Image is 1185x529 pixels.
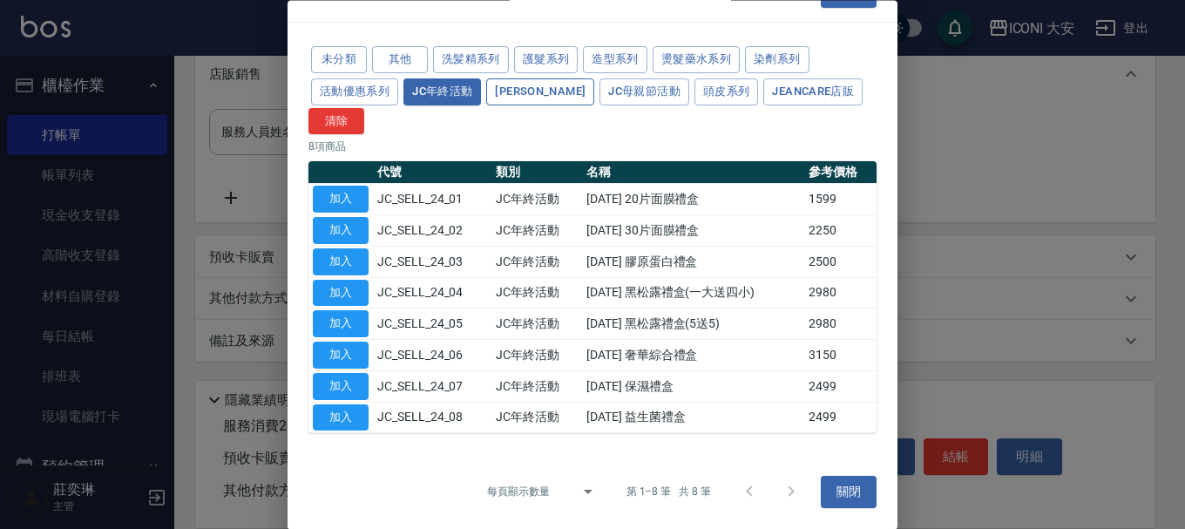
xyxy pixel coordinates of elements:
td: 2980 [804,278,877,309]
td: 2980 [804,309,877,340]
td: 2500 [804,247,877,278]
p: 每頁顯示數量 [487,485,550,500]
button: 加入 [313,342,369,370]
td: [DATE] 保濕禮盒 [582,371,804,403]
td: JC_SELL_24_05 [373,309,491,340]
td: JC年終活動 [491,309,582,340]
td: [DATE] 黑松露禮盒(一大送四小) [582,278,804,309]
button: 造型系列 [583,47,647,74]
td: JC年終活動 [491,184,582,215]
button: JeanCare店販 [763,78,863,105]
td: 2499 [804,403,877,434]
td: [DATE] 膠原蛋白禮盒 [582,247,804,278]
td: JC年終活動 [491,340,582,371]
td: JC年終活動 [491,278,582,309]
p: 第 1–8 筆 共 8 筆 [626,485,711,500]
button: 頭皮系列 [694,78,759,105]
td: JC_SELL_24_06 [373,340,491,371]
button: JC年終活動 [403,78,481,105]
td: JC_SELL_24_07 [373,371,491,403]
td: 1599 [804,184,877,215]
button: 其他 [372,47,428,74]
td: [DATE] 20片面膜禮盒 [582,184,804,215]
button: 加入 [313,218,369,245]
td: 2250 [804,215,877,247]
td: JC年終活動 [491,247,582,278]
button: 護髮系列 [514,47,579,74]
td: JC_SELL_24_03 [373,247,491,278]
td: [DATE] 30片面膜禮盒 [582,215,804,247]
button: JC母親節活動 [599,78,689,105]
button: [PERSON_NAME] [486,78,594,105]
th: 參考價格 [804,162,877,185]
button: 燙髮藥水系列 [653,47,740,74]
button: 加入 [313,280,369,307]
th: 類別 [491,162,582,185]
td: 2499 [804,371,877,403]
td: [DATE] 奢華綜合禮盒 [582,340,804,371]
button: 活動優惠系列 [311,78,398,105]
td: JC_SELL_24_01 [373,184,491,215]
button: 加入 [313,248,369,275]
button: 加入 [313,311,369,338]
td: JC年終活動 [491,371,582,403]
td: 3150 [804,340,877,371]
td: [DATE] 黑松露禮盒(5送5) [582,309,804,340]
button: 洗髪精系列 [433,47,509,74]
td: JC_SELL_24_04 [373,278,491,309]
th: 名稱 [582,162,804,185]
td: JC年終活動 [491,403,582,434]
button: 清除 [308,108,364,135]
td: JC_SELL_24_08 [373,403,491,434]
button: 關閉 [821,477,877,509]
p: 8 項商品 [308,139,877,155]
button: 加入 [313,404,369,431]
td: JC_SELL_24_02 [373,215,491,247]
td: JC年終活動 [491,215,582,247]
td: [DATE] 益生菌禮盒 [582,403,804,434]
th: 代號 [373,162,491,185]
button: 染劑系列 [745,47,809,74]
button: 加入 [313,187,369,214]
button: 未分類 [311,47,367,74]
button: 加入 [313,373,369,400]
